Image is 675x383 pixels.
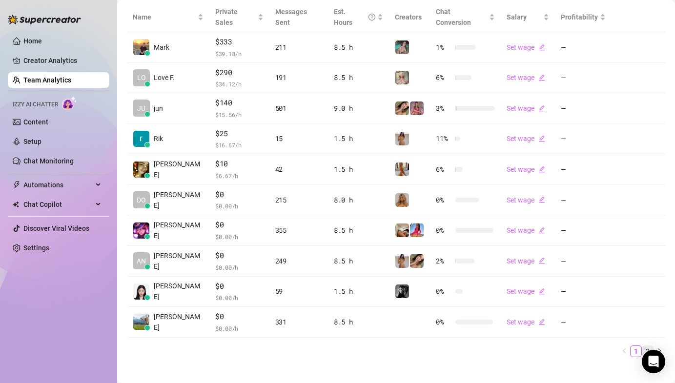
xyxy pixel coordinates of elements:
[23,157,74,165] a: Chat Monitoring
[13,181,20,189] span: thunderbolt
[215,219,264,231] span: $0
[127,2,209,32] th: Name
[538,257,545,264] span: edit
[555,215,612,246] td: —
[275,286,322,297] div: 59
[555,124,612,155] td: —
[23,118,48,126] a: Content
[410,254,424,268] img: Mocha (VIP)
[154,250,204,272] span: [PERSON_NAME]
[215,311,264,323] span: $0
[275,225,322,236] div: 355
[137,72,146,83] span: LO
[133,39,149,55] img: Mark
[215,262,264,272] span: $ 0.00 /h
[275,8,307,26] span: Messages Sent
[618,345,630,357] li: Previous Page
[507,318,545,326] a: Set wageedit
[395,40,409,54] img: MJaee (VIP)
[395,132,409,145] img: Georgia (VIP)
[334,6,376,28] div: Est. Hours
[436,256,451,266] span: 2 %
[538,319,545,325] span: edit
[215,79,264,89] span: $ 34.12 /h
[395,101,409,115] img: Mocha (VIP)
[8,15,81,24] img: logo-BBDzfeDw.svg
[389,2,430,32] th: Creators
[334,164,384,175] div: 1.5 h
[275,103,322,114] div: 501
[154,133,163,144] span: Rik
[275,42,322,53] div: 211
[275,133,322,144] div: 15
[436,195,451,205] span: 0 %
[275,195,322,205] div: 215
[154,281,204,302] span: [PERSON_NAME]
[654,345,665,357] li: Next Page
[23,37,42,45] a: Home
[215,293,264,302] span: $ 0.00 /h
[436,286,451,297] span: 0 %
[275,317,322,327] div: 331
[555,154,612,185] td: —
[561,13,598,21] span: Profitability
[642,350,665,373] div: Open Intercom Messenger
[133,222,149,239] img: Billie
[642,345,654,357] li: 2
[538,227,545,234] span: edit
[334,103,384,114] div: 9.0 h
[23,53,102,68] a: Creator Analytics
[215,97,264,109] span: $140
[538,74,545,81] span: edit
[215,201,264,211] span: $ 0.00 /h
[215,232,264,242] span: $ 0.00 /h
[154,189,204,211] span: [PERSON_NAME]
[395,284,409,298] img: Kennedy (VIP)
[215,128,264,140] span: $25
[154,220,204,241] span: [PERSON_NAME]
[334,42,384,53] div: 8.5 h
[215,110,264,120] span: $ 15.56 /h
[436,103,451,114] span: 3 %
[334,72,384,83] div: 8.5 h
[507,226,545,234] a: Set wageedit
[555,185,612,216] td: —
[275,256,322,266] div: 249
[436,225,451,236] span: 0 %
[334,317,384,327] div: 8.5 h
[23,197,93,212] span: Chat Copilot
[334,256,384,266] div: 8.5 h
[555,63,612,94] td: —
[395,71,409,84] img: Ellie (VIP)
[23,76,71,84] a: Team Analytics
[154,311,204,333] span: [PERSON_NAME]
[23,244,49,252] a: Settings
[23,177,93,193] span: Automations
[538,166,545,173] span: edit
[154,103,163,114] span: jun
[507,196,545,204] a: Set wageedit
[555,307,612,338] td: —
[368,6,375,28] span: question-circle
[215,158,264,170] span: $10
[133,314,149,330] img: Anjely Luna
[215,36,264,48] span: $333
[395,193,409,207] img: Jaz (VIP)
[133,161,149,178] img: deia jane boise…
[334,133,384,144] div: 1.5 h
[133,283,149,300] img: Eva Tangian
[507,13,527,21] span: Salary
[137,195,146,205] span: DO
[395,254,409,268] img: Georgia (VIP)
[154,72,175,83] span: Love F.
[215,8,238,26] span: Private Sales
[133,131,149,147] img: Rik
[215,281,264,292] span: $0
[215,140,264,150] span: $ 16.67 /h
[436,317,451,327] span: 0 %
[618,345,630,357] button: left
[538,44,545,51] span: edit
[275,72,322,83] div: 191
[555,277,612,307] td: —
[215,250,264,262] span: $0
